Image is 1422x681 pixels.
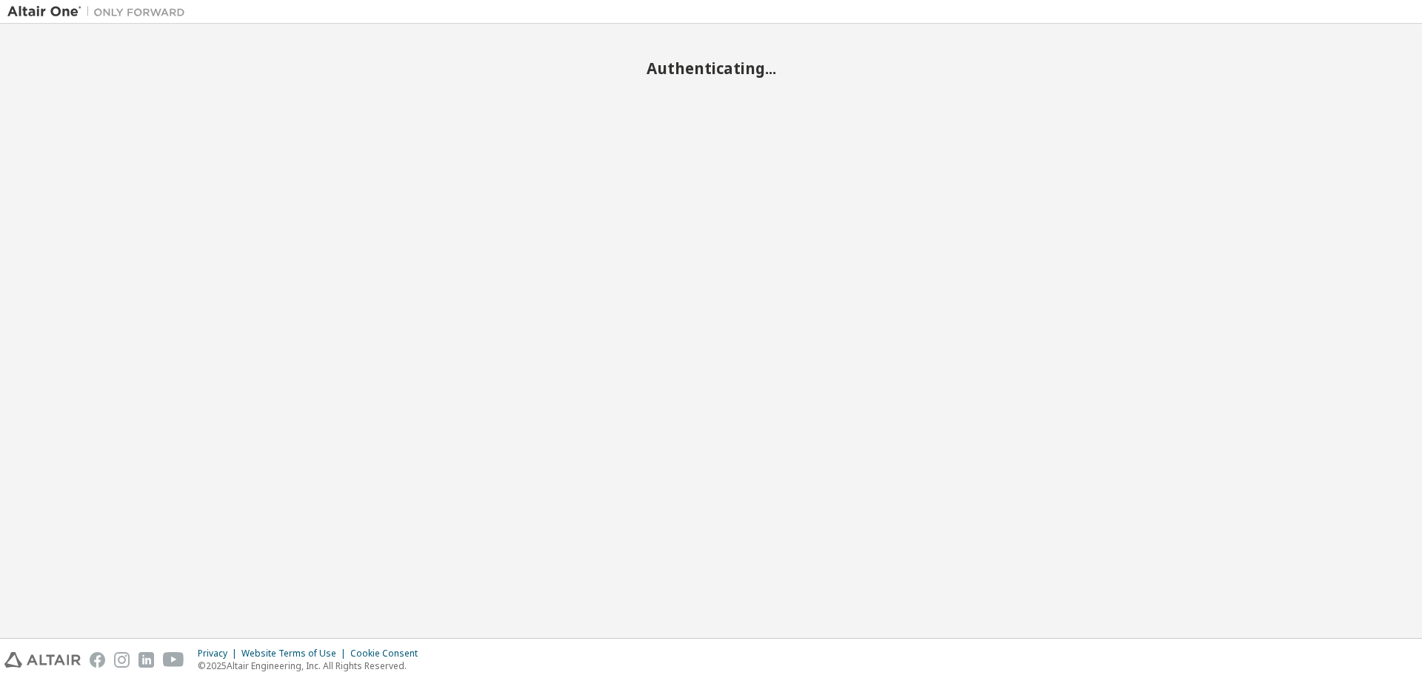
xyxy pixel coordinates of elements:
div: Privacy [198,648,241,660]
div: Website Terms of Use [241,648,350,660]
div: Cookie Consent [350,648,427,660]
img: youtube.svg [163,652,184,668]
img: linkedin.svg [138,652,154,668]
img: altair_logo.svg [4,652,81,668]
img: instagram.svg [114,652,130,668]
img: facebook.svg [90,652,105,668]
p: © 2025 Altair Engineering, Inc. All Rights Reserved. [198,660,427,672]
img: Altair One [7,4,193,19]
h2: Authenticating... [7,59,1415,78]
